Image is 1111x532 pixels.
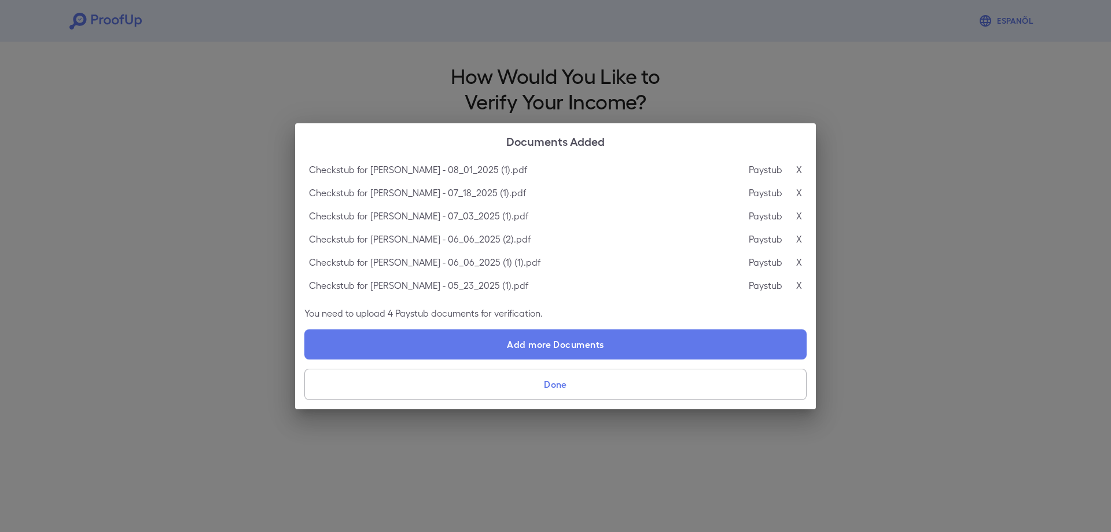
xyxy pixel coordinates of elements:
p: X [796,278,802,292]
p: X [796,232,802,246]
p: Paystub [749,278,782,292]
p: You need to upload 4 Paystub documents for verification. [304,306,807,320]
p: X [796,186,802,200]
p: Checkstub for [PERSON_NAME] - 08_01_2025 (1).pdf [309,163,527,177]
p: Paystub [749,209,782,223]
p: X [796,163,802,177]
h2: Documents Added [295,123,816,158]
label: Add more Documents [304,329,807,359]
p: Paystub [749,163,782,177]
p: Checkstub for [PERSON_NAME] - 06_06_2025 (1) (1).pdf [309,255,540,269]
p: Checkstub for [PERSON_NAME] - 07_18_2025 (1).pdf [309,186,526,200]
p: Checkstub for [PERSON_NAME] - 06_06_2025 (2).pdf [309,232,531,246]
p: X [796,255,802,269]
button: Done [304,369,807,400]
p: Paystub [749,232,782,246]
p: Paystub [749,186,782,200]
p: X [796,209,802,223]
p: Checkstub for [PERSON_NAME] - 07_03_2025 (1).pdf [309,209,528,223]
p: Checkstub for [PERSON_NAME] - 05_23_2025 (1).pdf [309,278,528,292]
p: Paystub [749,255,782,269]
